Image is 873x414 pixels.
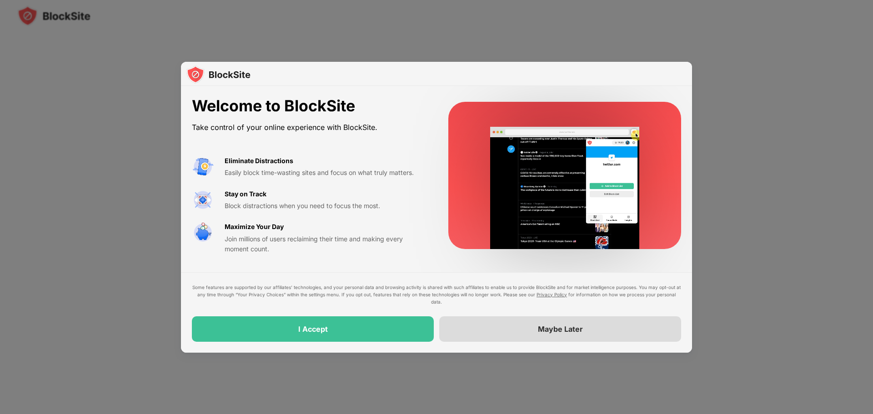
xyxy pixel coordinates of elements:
div: Block distractions when you need to focus the most. [225,201,426,211]
div: Eliminate Distractions [225,156,293,166]
div: Some features are supported by our affiliates’ technologies, and your personal data and browsing ... [192,284,681,305]
div: Welcome to BlockSite [192,97,426,115]
div: I Accept [298,324,328,334]
img: value-focus.svg [192,189,214,211]
img: logo-blocksite.svg [186,65,251,84]
div: Join millions of users reclaiming their time and making every moment count. [225,234,426,254]
img: value-avoid-distractions.svg [192,156,214,178]
div: Stay on Track [225,189,266,199]
div: Easily block time-wasting sites and focus on what truly matters. [225,168,426,178]
a: Privacy Policy [537,292,567,297]
div: Maximize Your Day [225,222,284,232]
img: value-safe-time.svg [192,222,214,244]
div: Take control of your online experience with BlockSite. [192,121,426,134]
div: Maybe Later [538,324,583,334]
